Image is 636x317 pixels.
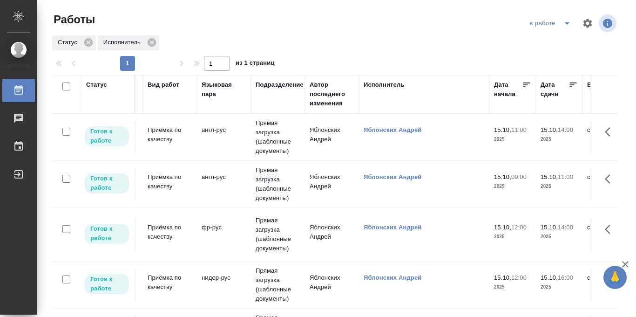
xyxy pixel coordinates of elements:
p: 15.10, [541,173,558,180]
p: 15.10, [494,274,511,281]
td: англ-рус [197,121,251,153]
p: Исполнитель [103,38,144,47]
td: Прямая загрузка (шаблонные документы) [251,114,305,160]
a: Яблонских Андрей [364,274,421,281]
p: Готов к работе [90,174,123,193]
td: Яблонских Андрей [305,218,359,251]
button: 🙏 [603,266,627,289]
div: Исполнитель может приступить к работе [84,223,130,245]
div: Исполнитель [98,35,159,50]
div: Вид работ [148,80,179,90]
p: 11:00 [511,126,527,133]
p: 2025 [541,283,578,292]
div: Дата начала [494,80,522,99]
p: 16:00 [558,274,573,281]
p: Готов к работе [90,275,123,293]
div: split button [528,16,576,31]
p: 2025 [494,135,531,144]
td: Прямая загрузка (шаблонные документы) [251,161,305,207]
div: Дата сдачи [541,80,568,99]
p: 15.10, [541,126,558,133]
button: Здесь прячутся важные кнопки [599,168,622,190]
button: Здесь прячутся важные кнопки [599,218,622,241]
td: Яблонских Андрей [305,269,359,301]
td: фр-рус [197,218,251,251]
p: 09:00 [511,173,527,180]
div: Автор последнего изменения [310,80,354,108]
div: Статус [86,80,107,90]
p: 15.10, [541,224,558,231]
div: Исполнитель может приступить к работе [84,273,130,295]
button: Здесь прячутся важные кнопки [599,121,622,143]
span: Посмотреть информацию [599,14,618,32]
p: 15.10, [541,274,558,281]
p: Готов к работе [90,127,123,145]
div: Подразделение [256,80,304,90]
p: 15.10, [494,224,511,231]
div: Ед. изм [587,80,610,90]
p: 2025 [494,232,531,241]
p: 2025 [541,232,578,241]
td: Яблонских Андрей [305,121,359,153]
td: Прямая загрузка (шаблонные документы) [251,262,305,308]
p: 2025 [494,182,531,191]
td: нидер-рус [197,269,251,301]
div: Исполнитель может приступить к работе [84,125,130,147]
td: Яблонских Андрей [305,168,359,200]
p: 14:00 [558,224,573,231]
span: 🙏 [607,268,623,287]
p: 11:00 [558,173,573,180]
span: Настроить таблицу [576,12,599,34]
div: Языковая пара [202,80,246,99]
p: 2025 [541,182,578,191]
p: Приёмка по качеству [148,125,192,144]
p: 2025 [494,283,531,292]
a: Яблонских Андрей [364,126,421,133]
p: Готов к работе [90,224,123,243]
p: 12:00 [511,224,527,231]
div: Исполнитель может приступить к работе [84,172,130,194]
div: Статус [52,35,96,50]
div: Исполнитель [364,80,405,90]
span: Работы [51,12,95,27]
p: 12:00 [511,274,527,281]
p: Приёмка по качеству [148,223,192,241]
p: Приёмка по качеству [148,273,192,292]
p: 15.10, [494,126,511,133]
span: из 1 страниц [236,57,275,71]
p: 2025 [541,135,578,144]
a: Яблонских Андрей [364,173,421,180]
td: Прямая загрузка (шаблонные документы) [251,211,305,258]
p: 15.10, [494,173,511,180]
a: Яблонских Андрей [364,224,421,231]
td: англ-рус [197,168,251,200]
p: Статус [58,38,81,47]
p: Приёмка по качеству [148,172,192,191]
button: Здесь прячутся важные кнопки [599,269,622,291]
p: 14:00 [558,126,573,133]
